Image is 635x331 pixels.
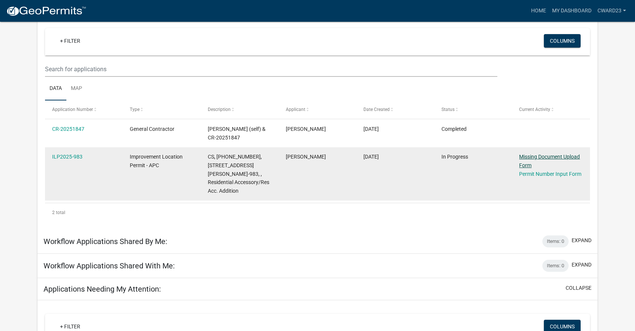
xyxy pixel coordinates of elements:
[356,100,434,118] datatable-header-cell: Date Created
[542,235,569,247] div: Items: 0
[519,154,580,168] a: Missing Document Upload Form
[363,107,390,112] span: Date Created
[130,107,140,112] span: Type
[45,203,590,222] div: 2 total
[52,154,83,160] a: ILP2025-983
[519,107,550,112] span: Current Activity
[441,107,455,112] span: Status
[44,237,167,246] h5: Workflow Applications Shared By Me:
[44,261,175,270] h5: Workflow Applications Shared With Me:
[45,77,66,101] a: Data
[44,285,161,294] h5: Applications Needing My Attention:
[572,261,591,269] button: expand
[278,100,356,118] datatable-header-cell: Applicant
[45,100,123,118] datatable-header-cell: Application Number
[38,15,598,229] div: collapse
[123,100,201,118] datatable-header-cell: Type
[208,154,269,194] span: CS, 021-056-006, 5118 N DOVEWOOD TRL, Ward, ILP2025-983, , Residential Accessory/Res Acc. Addition
[441,154,468,160] span: In Progress
[566,284,591,292] button: collapse
[130,154,183,168] span: Improvement Location Permit - APC
[434,100,512,118] datatable-header-cell: Status
[594,4,629,18] a: cward23
[549,4,594,18] a: My Dashboard
[512,100,590,118] datatable-header-cell: Current Activity
[363,154,379,160] span: 08/08/2025
[286,154,326,160] span: Christine Ward
[52,126,84,132] a: CR-20251847
[572,237,591,244] button: expand
[528,4,549,18] a: Home
[519,171,581,177] a: Permit Number Input Form
[54,34,86,48] a: + Filter
[66,77,87,101] a: Map
[286,107,305,112] span: Applicant
[208,126,266,141] span: David Ward (self) & CR-20251847
[286,126,326,132] span: Christine Ward
[208,107,231,112] span: Description
[130,126,174,132] span: General Contractor
[441,126,467,132] span: Completed
[52,107,93,112] span: Application Number
[542,260,569,272] div: Items: 0
[363,126,379,132] span: 08/08/2025
[201,100,279,118] datatable-header-cell: Description
[45,61,497,77] input: Search for applications
[544,34,581,48] button: Columns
